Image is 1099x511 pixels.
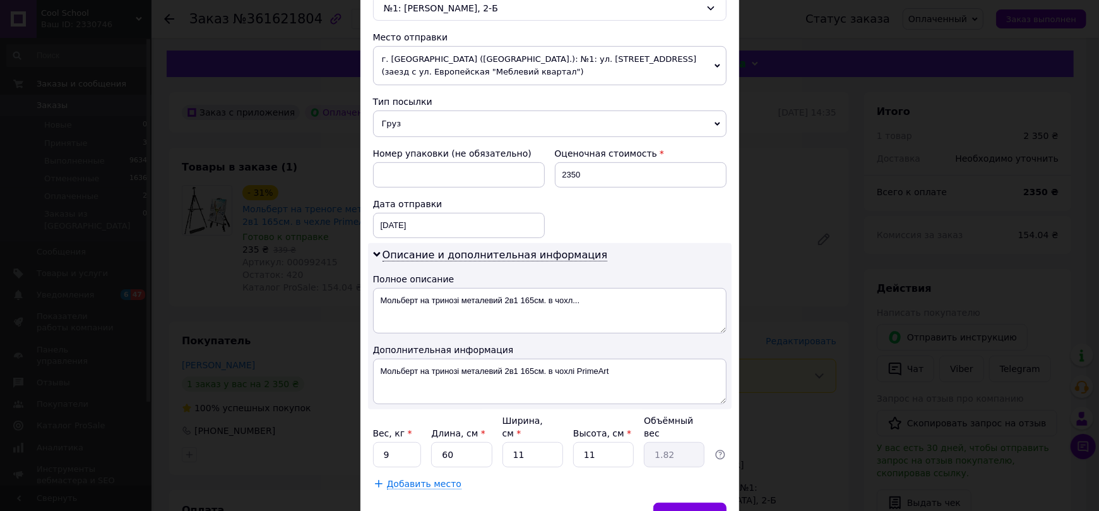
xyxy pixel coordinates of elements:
textarea: Мольберт на тринозі металевий 2в1 165см. в чохлі PrimeArt [373,359,727,404]
textarea: Мольберт на тринозі металевий 2в1 165см. в чохл... [373,288,727,334]
label: Вес, кг [373,428,412,438]
label: Ширина, см [502,416,543,438]
span: Тип посылки [373,97,432,107]
span: Место отправки [373,32,448,42]
span: Добавить место [387,479,462,490]
span: Описание и дополнительная информация [383,249,608,262]
div: Дополнительная информация [373,344,727,356]
div: Номер упаковки (не обязательно) [373,147,545,160]
span: г. [GEOGRAPHIC_DATA] ([GEOGRAPHIC_DATA].): №1: ул. [STREET_ADDRESS] (заезд с ул. Европейская "Меб... [373,46,727,85]
label: Длина, см [431,428,485,438]
label: Высота, см [573,428,631,438]
div: Дата отправки [373,198,545,210]
div: Объёмный вес [644,414,704,440]
div: Оценочная стоимость [555,147,727,160]
div: Полное описание [373,273,727,286]
span: Груз [373,111,727,137]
